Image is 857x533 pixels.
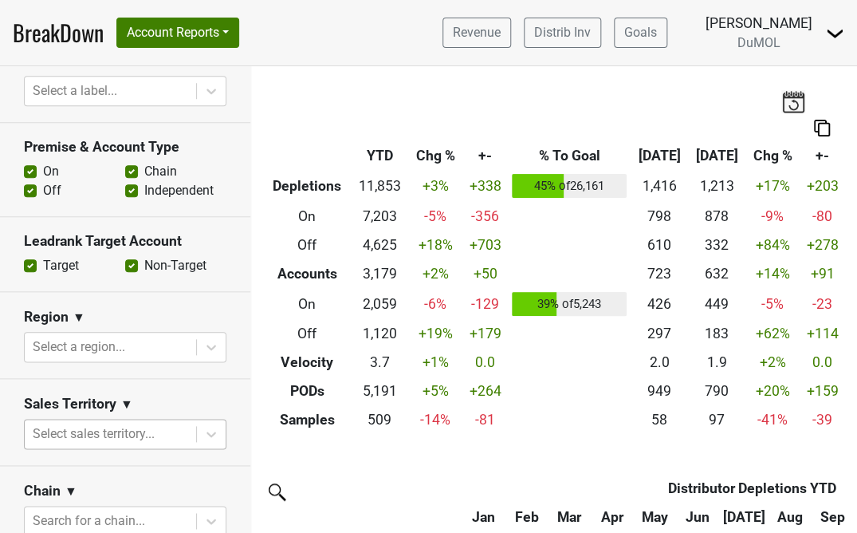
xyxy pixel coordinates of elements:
[462,503,505,531] th: Jan: activate to sort column ascending
[688,171,745,203] td: 1,213
[781,90,805,113] img: last_updated_date
[800,259,845,288] td: +91
[351,259,408,288] td: 3,179
[263,377,351,405] th: PODs
[351,231,408,259] td: 4,625
[745,231,800,259] td: +84 %
[408,202,462,231] td: -5 %
[800,231,845,259] td: +278
[24,233,226,250] h3: Leadrank Target Account
[745,288,800,320] td: -5 %
[800,202,845,231] td: -80
[688,259,745,288] td: 632
[688,142,745,171] th: [DATE]
[745,349,800,377] td: +2 %
[631,288,688,320] td: 426
[631,231,688,259] td: 610
[462,202,508,231] td: -356
[800,171,845,203] td: +203
[825,24,844,43] img: Dropdown Menu
[408,231,462,259] td: +18 %
[462,171,508,203] td: +338
[351,320,408,349] td: 1,120
[462,349,508,377] td: 0.0
[263,478,289,503] img: filter
[263,405,351,434] th: Samples
[631,202,688,231] td: 798
[462,377,508,405] td: +264
[408,142,462,171] th: Chg %
[631,320,688,349] td: 297
[408,405,462,434] td: -14 %
[800,320,845,349] td: +114
[351,377,408,405] td: 5,191
[688,288,745,320] td: 449
[263,202,351,231] th: On
[408,171,462,203] td: +3 %
[13,16,104,49] a: BreakDown
[408,349,462,377] td: +1 %
[745,377,800,405] td: +20 %
[351,171,408,203] td: 11,853
[263,503,462,531] th: &nbsp;: activate to sort column ascending
[408,377,462,405] td: +5 %
[144,256,206,275] label: Non-Target
[263,320,351,349] th: Off
[745,202,800,231] td: -9 %
[351,405,408,434] td: 509
[548,503,591,531] th: Mar: activate to sort column ascending
[688,405,745,434] td: 97
[631,349,688,377] td: 2.0
[462,320,508,349] td: +179
[524,18,601,48] a: Distrib Inv
[688,377,745,405] td: 790
[462,259,508,288] td: +50
[631,377,688,405] td: 949
[769,503,812,531] th: Aug: activate to sort column ascending
[116,18,239,48] button: Account Reports
[65,482,77,501] span: ▼
[800,142,845,171] th: +-
[800,349,845,377] td: 0.0
[745,405,800,434] td: -41 %
[263,288,351,320] th: On
[688,202,745,231] td: 878
[814,120,830,136] img: Copy to clipboard
[688,349,745,377] td: 1.9
[144,181,214,200] label: Independent
[745,320,800,349] td: +62 %
[631,405,688,434] td: 58
[737,35,780,50] span: DuMOL
[408,288,462,320] td: -6 %
[43,181,61,200] label: Off
[462,288,508,320] td: -129
[688,320,745,349] td: 183
[462,231,508,259] td: +703
[800,288,845,320] td: -23
[351,202,408,231] td: 7,203
[800,405,845,434] td: -39
[676,503,719,531] th: Jun: activate to sort column ascending
[24,309,69,326] h3: Region
[24,396,116,413] h3: Sales Territory
[614,18,667,48] a: Goals
[408,320,462,349] td: +19 %
[706,13,812,34] div: [PERSON_NAME]
[812,503,855,531] th: Sep: activate to sort column ascending
[144,162,177,181] label: Chain
[745,171,800,203] td: +17 %
[745,142,800,171] th: Chg %
[351,288,408,320] td: 2,059
[591,503,634,531] th: Apr: activate to sort column ascending
[73,308,85,327] span: ▼
[24,483,61,499] h3: Chain
[24,139,226,156] h3: Premise & Account Type
[263,231,351,259] th: Off
[263,259,351,288] th: Accounts
[631,259,688,288] td: 723
[351,142,408,171] th: YTD
[631,171,688,203] td: 1,416
[800,377,845,405] td: +159
[263,171,351,203] th: Depletions
[408,259,462,288] td: +2 %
